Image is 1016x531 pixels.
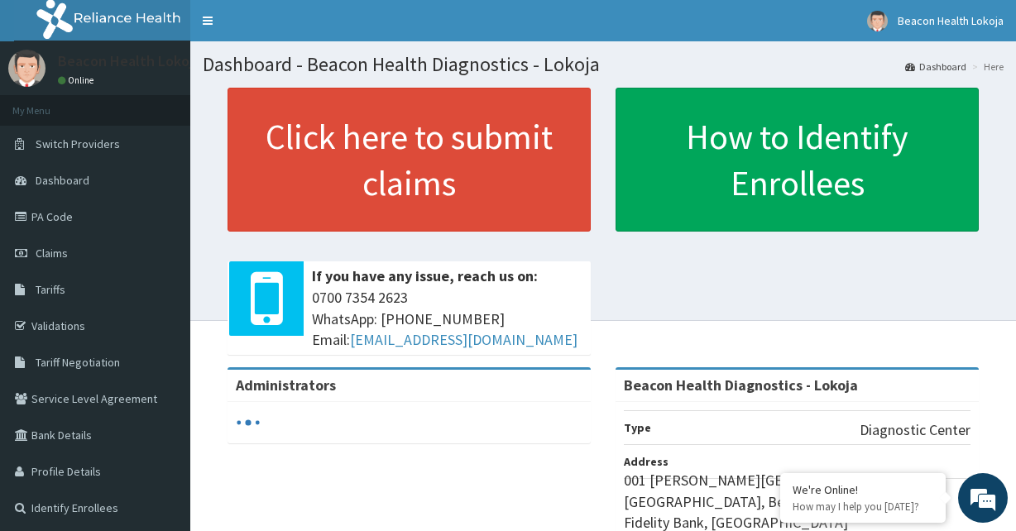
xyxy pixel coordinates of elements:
[312,266,538,285] b: If you have any issue, reach us on:
[905,60,966,74] a: Dashboard
[860,419,970,441] p: Diagnostic Center
[58,54,200,69] p: Beacon Health Lokoja
[8,50,46,87] img: User Image
[350,330,577,349] a: [EMAIL_ADDRESS][DOMAIN_NAME]
[312,287,582,351] span: 0700 7354 2623 WhatsApp: [PHONE_NUMBER] Email:
[867,11,888,31] img: User Image
[793,482,933,497] div: We're Online!
[58,74,98,86] a: Online
[36,246,68,261] span: Claims
[36,173,89,188] span: Dashboard
[616,88,979,232] a: How to Identify Enrollees
[898,13,1004,28] span: Beacon Health Lokoja
[36,136,120,151] span: Switch Providers
[36,282,65,297] span: Tariffs
[203,54,1004,75] h1: Dashboard - Beacon Health Diagnostics - Lokoja
[968,60,1004,74] li: Here
[236,376,336,395] b: Administrators
[624,454,669,469] b: Address
[36,355,120,370] span: Tariff Negotiation
[228,88,591,232] a: Click here to submit claims
[236,410,261,435] svg: audio-loading
[793,500,933,514] p: How may I help you today?
[624,376,858,395] strong: Beacon Health Diagnostics - Lokoja
[624,420,651,435] b: Type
